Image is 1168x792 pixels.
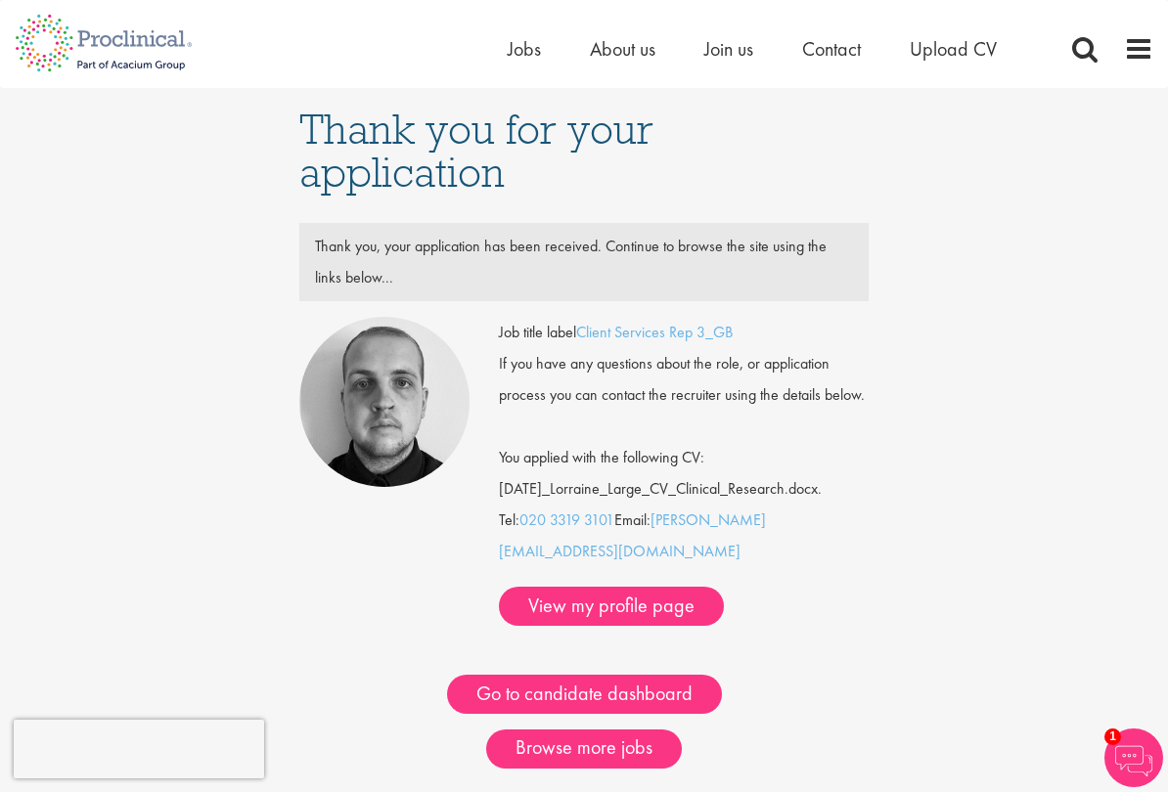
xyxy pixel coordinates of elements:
a: Upload CV [910,36,997,62]
div: Job title label [484,317,883,348]
img: Harry Budge [299,317,470,487]
a: Browse more jobs [486,729,682,769]
a: Join us [704,36,753,62]
iframe: reCAPTCHA [14,720,264,778]
a: Client Services Rep 3_GB [576,322,733,342]
div: Thank you, your application has been received. Continue to browse the site using the links below... [300,231,868,293]
a: About us [590,36,655,62]
div: Tel: Email: [499,317,869,626]
a: Jobs [508,36,541,62]
div: You applied with the following CV: [DATE]_Lorraine_Large_CV_Clinical_Research.docx. [484,411,883,505]
img: Chatbot [1104,728,1163,787]
span: 1 [1104,728,1121,745]
a: Contact [802,36,861,62]
a: View my profile page [499,587,724,626]
div: If you have any questions about the role, or application process you can contact the recruiter us... [484,348,883,411]
span: Thank you for your application [299,103,653,198]
a: Go to candidate dashboard [447,675,722,714]
a: 020 3319 3101 [519,509,614,530]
